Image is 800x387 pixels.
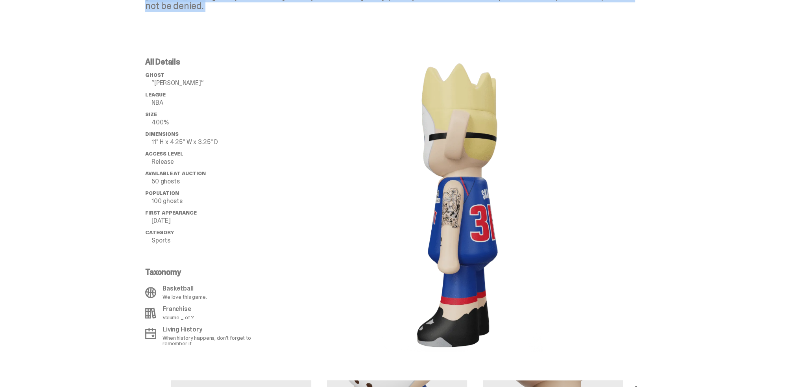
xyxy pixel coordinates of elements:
[163,306,194,312] p: Franchise
[145,58,271,66] p: All Details
[163,315,194,320] p: Volume _ of ?
[145,190,179,196] span: Population
[145,150,183,157] span: Access Level
[152,159,271,165] p: Release
[163,285,207,292] p: Basketball
[152,218,271,224] p: [DATE]
[152,80,271,86] p: “[PERSON_NAME]”
[152,178,271,185] p: 50 ghosts
[145,131,178,137] span: Dimensions
[145,170,206,177] span: Available at Auction
[152,119,271,126] p: 400%
[145,111,157,118] span: Size
[145,268,266,276] p: Taxonomy
[163,294,207,300] p: We love this game.
[152,198,271,204] p: 100 ghosts
[152,139,271,145] p: 11" H x 4.25" W x 3.25" D
[145,229,174,236] span: Category
[145,91,166,98] span: League
[152,100,271,106] p: NBA
[163,326,266,333] p: Living History
[163,335,266,346] p: When history happens, don't forget to remember it
[145,72,164,78] span: ghost
[152,237,271,244] p: Sports
[145,209,196,216] span: First Appearance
